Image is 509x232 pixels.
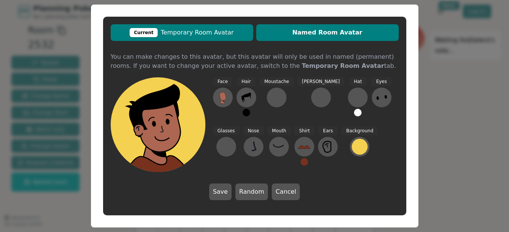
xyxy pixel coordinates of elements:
span: Temporary Room Avatar [114,28,249,37]
span: Named Room Avatar [260,28,395,37]
span: [PERSON_NAME] [298,77,345,86]
span: Nose [243,127,264,135]
button: Named Room Avatar [256,24,399,41]
span: Hat [349,77,366,86]
span: Face [213,77,232,86]
div: Current [130,28,158,37]
button: CurrentTemporary Room Avatar [111,24,253,41]
button: Cancel [272,183,300,200]
span: Mouth [268,127,291,135]
span: Background [341,127,378,135]
span: Eyes [371,77,391,86]
span: Shirt [294,127,314,135]
span: Glasses [213,127,240,135]
div: You can make changes to this avatar, but this avatar will only be used in named (permanent) rooms... [111,52,399,58]
b: Temporary Room Avatar [302,62,384,69]
span: Moustache [260,77,294,86]
button: Random [235,183,268,200]
button: Save [209,183,232,200]
span: Hair [237,77,255,86]
span: Ears [318,127,337,135]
